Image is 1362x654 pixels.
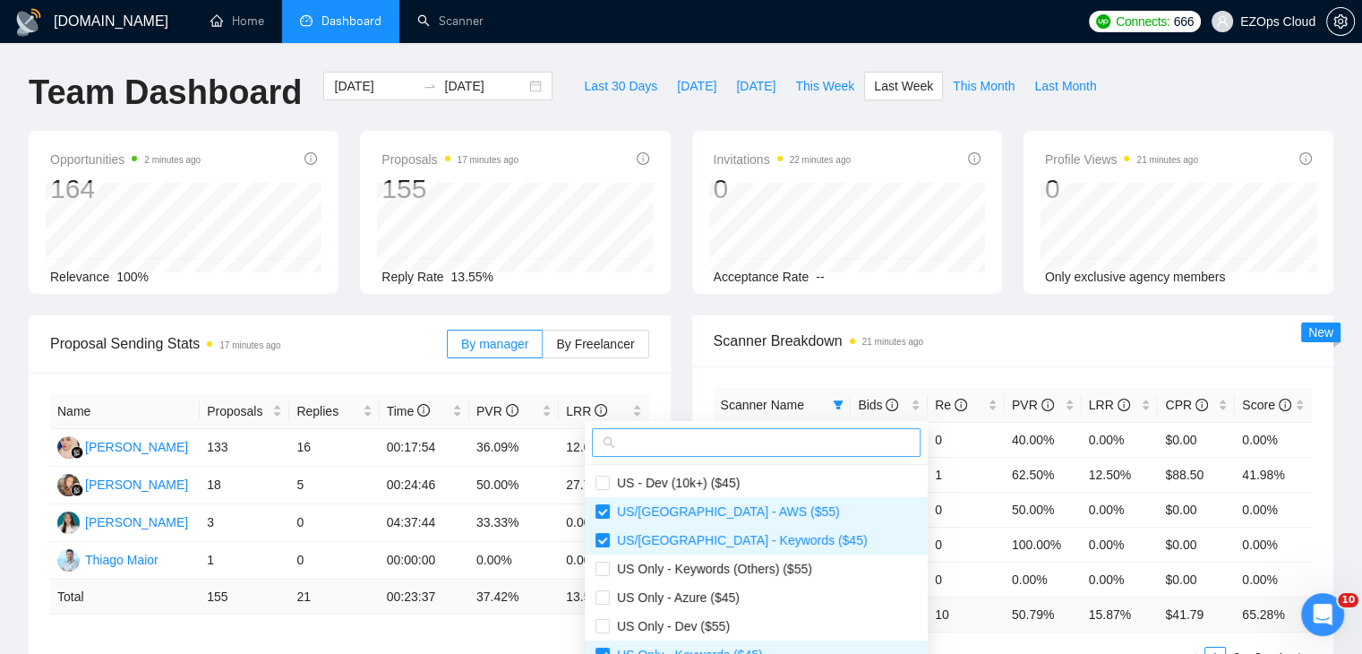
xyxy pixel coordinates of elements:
span: Bids [858,398,898,412]
span: US Only - Azure ($45) [610,590,740,605]
td: 155 [200,580,289,615]
time: 21 minutes ago [1136,155,1197,165]
td: 0.00% [1082,527,1159,562]
td: 0 [928,562,1005,597]
input: End date [444,76,526,96]
div: 155 [381,172,518,206]
button: [DATE] [667,72,726,100]
td: 12.03% [559,429,648,467]
span: Profile Views [1045,149,1198,170]
span: 666 [1173,12,1193,31]
span: info-circle [506,404,518,417]
span: US Only - Dev ($55) [610,619,730,633]
td: 0.00% [1082,422,1159,457]
span: New [1308,325,1333,340]
td: 12.50% [1082,457,1159,492]
td: 0.00% [469,542,559,580]
span: filter [829,392,847,418]
a: AJ[PERSON_NAME] [57,439,188,453]
td: 0.00% [1005,562,1082,597]
td: 0.00% [1235,562,1312,597]
td: 0.00% [1235,492,1312,527]
td: 0.00% [1235,527,1312,562]
button: [DATE] [726,72,785,100]
span: Connects: [1116,12,1169,31]
span: Only exclusive agency members [1045,270,1226,284]
div: Thiago Maior [85,550,158,570]
span: PVR [1012,398,1054,412]
span: info-circle [1195,399,1208,411]
span: By Freelancer [556,337,634,351]
td: 00:24:46 [380,467,469,504]
td: 1 [200,542,289,580]
td: 37.42 % [469,580,559,615]
span: Re [935,398,967,412]
img: TA [57,512,80,534]
time: 17 minutes ago [458,155,518,165]
img: AJ [57,436,80,459]
td: $88.50 [1158,457,1235,492]
a: NK[PERSON_NAME] [57,477,188,491]
span: Reply Rate [381,270,443,284]
td: 50.00% [1005,492,1082,527]
td: 133 [200,429,289,467]
td: 04:37:44 [380,504,469,542]
span: info-circle [1041,399,1054,411]
td: 62.50% [1005,457,1082,492]
time: 17 minutes ago [219,340,280,350]
div: 0 [1045,172,1198,206]
span: Acceptance Rate [714,270,809,284]
td: 0 [928,422,1005,457]
a: homeHome [210,13,264,29]
span: 10 [1338,593,1358,607]
span: swap-right [423,79,437,93]
img: TM [57,549,80,572]
button: This Month [943,72,1024,100]
th: Name [50,394,200,429]
button: Last Week [864,72,943,100]
span: This Month [953,76,1015,96]
td: 0 [928,492,1005,527]
span: Replies [296,401,358,421]
span: to [423,79,437,93]
div: [PERSON_NAME] [85,512,188,532]
span: Last Week [874,76,933,96]
td: 0.00% [1082,492,1159,527]
td: 50.79 % [1005,597,1082,632]
input: Start date [334,76,415,96]
div: 164 [50,172,201,206]
td: 33.33% [469,504,559,542]
span: PVR [476,404,518,418]
th: Replies [289,394,379,429]
span: Last 30 Days [584,76,657,96]
td: 50.00% [469,467,559,504]
td: 15.87 % [1082,597,1159,632]
td: 0.00% [1082,562,1159,597]
span: Last Month [1034,76,1096,96]
td: 0 [928,527,1005,562]
span: 100% [116,270,149,284]
span: Score [1242,398,1290,412]
span: info-circle [886,399,898,411]
span: Dashboard [321,13,381,29]
span: [DATE] [736,76,775,96]
h1: Team Dashboard [29,72,302,114]
td: 18 [200,467,289,504]
span: search [603,436,615,449]
td: 21 [289,580,379,615]
td: 40.00% [1005,422,1082,457]
td: Total [50,580,200,615]
a: searchScanner [417,13,484,29]
span: info-circle [304,152,317,165]
a: TA[PERSON_NAME] [57,514,188,529]
td: 00:00:00 [380,542,469,580]
img: gigradar-bm.png [71,446,83,459]
span: info-circle [1299,152,1312,165]
td: $0.00 [1158,527,1235,562]
span: [DATE] [677,76,716,96]
td: 5 [289,467,379,504]
span: Invitations [714,149,851,170]
time: 22 minutes ago [790,155,851,165]
button: This Week [785,72,864,100]
span: LRR [566,404,607,418]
